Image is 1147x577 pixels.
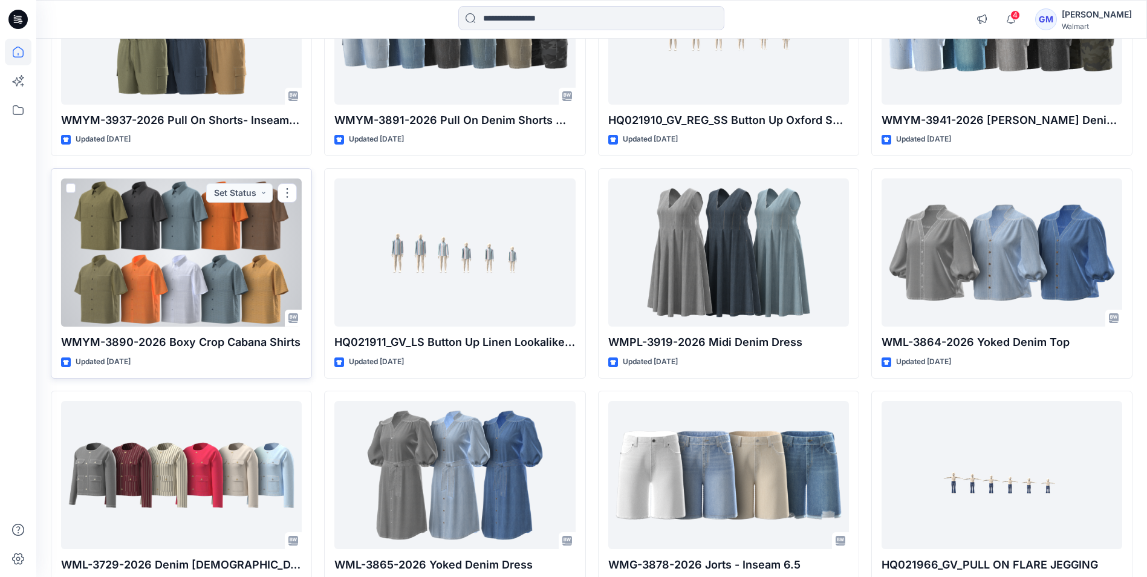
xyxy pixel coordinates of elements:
[334,178,575,327] a: HQ021911_GV_LS Button Up Linen Lookalike Shirt
[1035,8,1057,30] div: GM
[882,334,1122,351] p: WML-3864-2026 Yoked Denim Top
[1062,22,1132,31] div: Walmart
[608,556,849,573] p: WMG-3878-2026 Jorts - Inseam 6.5
[608,112,849,129] p: HQ021910_GV_REG_SS Button Up Oxford Shirt
[334,334,575,351] p: HQ021911_GV_LS Button Up Linen Lookalike Shirt
[623,356,678,368] p: Updated [DATE]
[1010,10,1020,20] span: 4
[608,178,849,327] a: WMPL-3919-2026 Midi Denim Dress
[76,356,131,368] p: Updated [DATE]
[882,556,1122,573] p: HQ021966_GV_PULL ON FLARE JEGGING
[882,112,1122,129] p: WMYM-3941-2026 [PERSON_NAME] Denim Short
[61,401,302,549] a: WML-3729-2026 Denim Lady-Like Jacket
[349,356,404,368] p: Updated [DATE]
[896,356,951,368] p: Updated [DATE]
[349,133,404,146] p: Updated [DATE]
[882,401,1122,549] a: HQ021966_GV_PULL ON FLARE JEGGING
[896,133,951,146] p: Updated [DATE]
[334,401,575,549] a: WML-3865-2026 Yoked Denim Dress
[61,334,302,351] p: WMYM-3890-2026 Boxy Crop Cabana Shirts
[76,133,131,146] p: Updated [DATE]
[608,334,849,351] p: WMPL-3919-2026 Midi Denim Dress
[623,133,678,146] p: Updated [DATE]
[61,112,302,129] p: WMYM-3937-2026 Pull On Shorts- Inseam 6"
[334,556,575,573] p: WML-3865-2026 Yoked Denim Dress
[608,401,849,549] a: WMG-3878-2026 Jorts - Inseam 6.5
[882,178,1122,327] a: WML-3864-2026 Yoked Denim Top
[61,556,302,573] p: WML-3729-2026 Denim [DEMOGRAPHIC_DATA]-Like Jacket
[1062,7,1132,22] div: [PERSON_NAME]
[334,112,575,129] p: WMYM-3891-2026 Pull On Denim Shorts Workwear
[61,178,302,327] a: WMYM-3890-2026 Boxy Crop Cabana Shirts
